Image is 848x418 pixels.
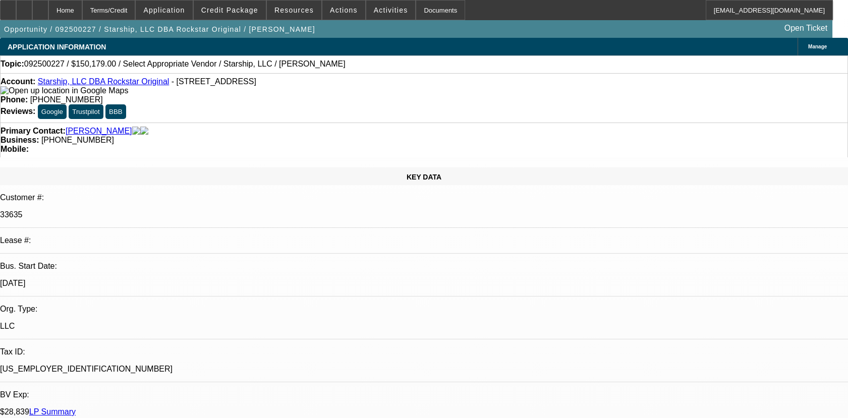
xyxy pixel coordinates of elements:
strong: Mobile: [1,145,29,153]
a: Starship, LLC DBA Rockstar Original [38,77,169,86]
span: Opportunity / 092500227 / Starship, LLC DBA Rockstar Original / [PERSON_NAME] [4,25,315,33]
button: BBB [105,104,126,119]
strong: Account: [1,77,35,86]
button: Google [38,104,67,119]
span: Activities [374,6,408,14]
span: Manage [808,44,827,49]
a: View Google Maps [1,86,128,95]
strong: Phone: [1,95,28,104]
span: KEY DATA [407,173,441,181]
img: linkedin-icon.png [140,127,148,136]
span: [PHONE_NUMBER] [30,95,103,104]
span: Actions [330,6,358,14]
strong: Primary Contact: [1,127,66,136]
button: Trustpilot [69,104,103,119]
span: APPLICATION INFORMATION [8,43,106,51]
button: Actions [322,1,365,20]
a: Open Ticket [780,20,831,37]
strong: Business: [1,136,39,144]
span: Resources [274,6,314,14]
span: 092500227 / $150,179.00 / Select Appropriate Vendor / Starship, LLC / [PERSON_NAME] [24,59,346,69]
a: LP Summary [29,407,76,416]
span: [PHONE_NUMBER] [41,136,114,144]
span: - [STREET_ADDRESS] [172,77,256,86]
a: [PERSON_NAME] [66,127,132,136]
button: Application [136,1,192,20]
span: Application [143,6,185,14]
img: Open up location in Google Maps [1,86,128,95]
button: Credit Package [194,1,266,20]
strong: Topic: [1,59,24,69]
button: Activities [366,1,416,20]
span: Credit Package [201,6,258,14]
button: Resources [267,1,321,20]
img: facebook-icon.png [132,127,140,136]
strong: Reviews: [1,107,35,115]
